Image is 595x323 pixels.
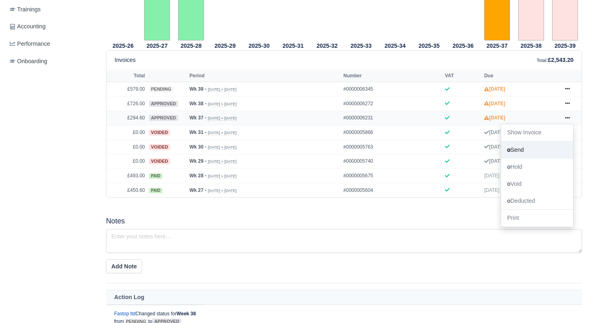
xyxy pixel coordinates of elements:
th: Due [482,70,557,82]
strong: Wk 37 - [189,115,206,121]
th: 2025-32 [310,41,344,51]
td: £0.00 [106,140,147,154]
span: Trainings [10,5,40,14]
span: [DATE] [484,173,499,178]
strong: Wk 29 - [189,158,206,164]
small: [DATE] » [DATE] [208,174,236,178]
td: #0000006272 [341,96,443,111]
strong: [DATE] [484,130,505,135]
td: £0.00 [106,125,147,140]
strong: Week 38 [176,311,196,317]
td: £0.00 [106,154,147,169]
th: Action Log [106,290,582,305]
small: [DATE] » [DATE] [208,130,236,135]
small: [DATE] » [DATE] [208,188,236,193]
span: pending [149,86,173,92]
td: #0000006345 [341,82,443,97]
th: 2025-39 [548,41,582,51]
a: Fastop ltd [114,311,136,317]
span: approved [149,115,178,121]
th: 2025-37 [480,41,514,51]
td: £579.00 [106,82,147,97]
td: £493.00 [106,169,147,183]
td: #0000006231 [341,111,443,125]
span: [DATE] [484,187,499,193]
th: 2025-35 [412,41,446,51]
strong: Wk 30 - [189,144,206,150]
h6: Invoices [115,57,136,64]
div: : [537,55,574,65]
th: 2025-34 [378,41,412,51]
a: Performance [6,36,96,52]
td: £726.00 [106,96,147,111]
span: paid [149,188,162,193]
strong: [DATE] [484,144,505,150]
small: [DATE] » [DATE] [208,87,236,92]
iframe: Chat Widget [555,284,595,323]
td: #0000005604 [341,183,443,197]
span: voided [149,144,170,150]
td: #0000005675 [341,169,443,183]
a: Void [501,176,573,193]
a: Print [501,210,573,227]
strong: Wk 27 - [189,187,206,193]
a: Accounting [6,19,96,34]
strong: [DATE] [484,86,505,92]
a: Hold [501,159,573,176]
small: [DATE] » [DATE] [208,116,236,121]
span: voided [149,130,170,136]
a: Show Invoice [501,124,573,141]
span: Performance [10,39,50,49]
strong: Wk 28 - [189,173,206,178]
th: 2025-27 [140,41,174,51]
strong: Wk 39 - [189,86,206,92]
th: 2025-29 [208,41,242,51]
small: [DATE] » [DATE] [208,102,236,106]
small: [DATE] » [DATE] [208,145,236,150]
a: Send [501,142,573,159]
small: Total [537,58,546,63]
a: Trainings [6,2,96,17]
td: #0000005763 [341,140,443,154]
a: Deducted [501,193,573,210]
small: [DATE] » [DATE] [208,159,236,164]
th: 2025-28 [174,41,208,51]
th: 2025-36 [446,41,480,51]
strong: [DATE] [484,158,505,164]
span: approved [149,101,178,107]
span: Onboarding [10,57,47,66]
th: 2025-26 [106,41,140,51]
strong: [DATE] [484,101,505,106]
th: 2025-30 [242,41,276,51]
h5: Notes [106,217,582,225]
td: £294.60 [106,111,147,125]
th: 2025-31 [276,41,310,51]
th: Period [187,70,341,82]
button: Add Note [106,259,142,273]
th: VAT [443,70,482,82]
span: voided [149,158,170,164]
td: #0000005866 [341,125,443,140]
span: Accounting [10,22,46,31]
th: 2025-33 [344,41,378,51]
strong: £2,543.20 [548,57,574,63]
strong: Wk 31 - [189,130,206,135]
td: £450.60 [106,183,147,197]
span: paid [149,173,162,179]
a: Onboarding [6,53,96,69]
td: #0000005740 [341,154,443,169]
th: Number [341,70,443,82]
strong: Wk 38 - [189,101,206,106]
strong: [DATE] [484,115,505,121]
th: Total [106,70,147,82]
th: 2025-38 [514,41,548,51]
